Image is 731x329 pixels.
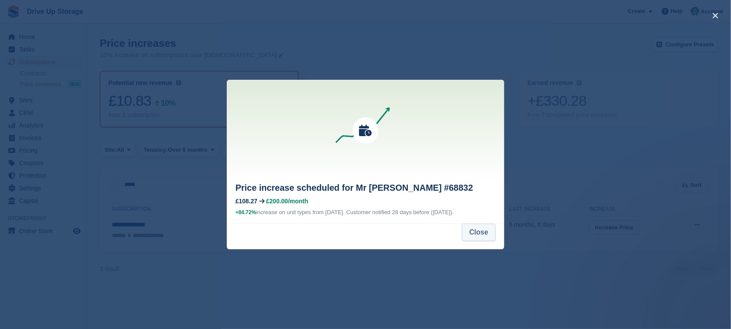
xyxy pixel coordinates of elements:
button: Close [462,224,496,241]
h2: Price increase scheduled for Mr [PERSON_NAME] #68832 [235,181,496,194]
span: Customer notified 28 days before ([DATE]). [346,209,454,215]
button: close [708,9,722,23]
div: £108.27 [235,198,258,205]
span: £200.00 [266,198,288,205]
div: +84.72% [235,208,256,217]
span: /month [288,198,308,205]
span: increase on unit types from [DATE]. [235,209,345,215]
